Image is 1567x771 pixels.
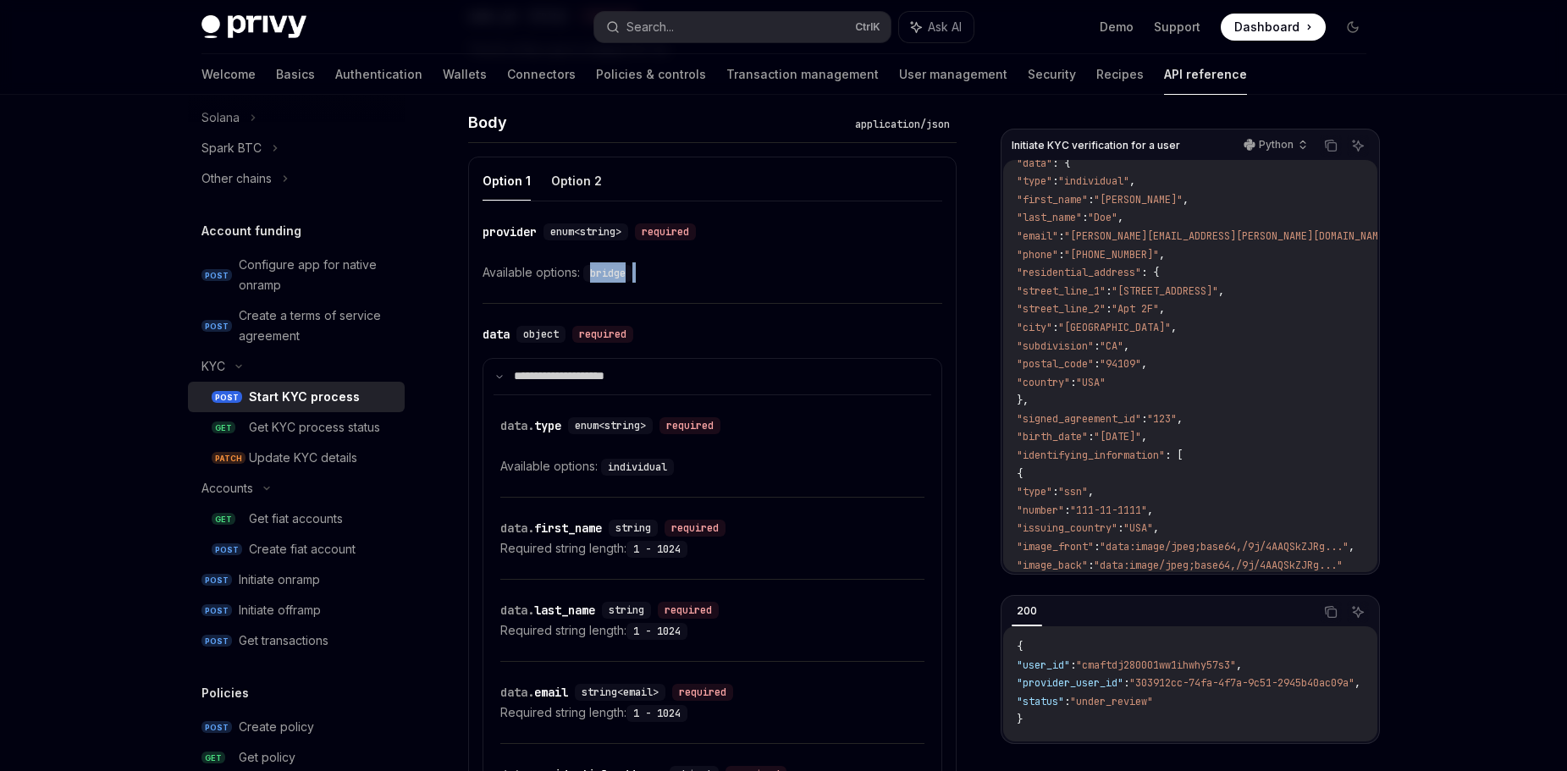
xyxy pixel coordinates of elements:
[1017,676,1123,690] span: "provider_user_id"
[500,520,534,536] span: data.
[1017,504,1064,517] span: "number"
[1058,174,1129,188] span: "individual"
[483,161,531,201] button: Option 1
[1088,211,1117,224] span: "Doe"
[1100,357,1141,371] span: "94109"
[507,54,576,95] a: Connectors
[188,412,405,443] a: GETGet KYC process status
[1058,248,1064,262] span: :
[1017,695,1064,708] span: "status"
[1064,248,1159,262] span: "[PHONE_NUMBER]"
[212,391,242,404] span: POST
[1076,658,1236,672] span: "cmaftdj280001ww1ihwhy57s3"
[1017,339,1094,353] span: "subdivision"
[899,12,974,42] button: Ask AI
[1070,695,1153,708] span: "under_review"
[500,684,568,701] div: email
[1088,485,1094,498] span: ,
[726,54,879,95] a: Transaction management
[468,111,848,134] h4: Body
[1164,54,1247,95] a: API reference
[1100,19,1134,36] a: Demo
[1165,449,1183,462] span: : [
[249,387,360,407] div: Start KYC process
[1159,248,1165,262] span: ,
[1017,640,1023,653] span: {
[1094,540,1100,553] span: :
[201,683,249,703] h5: Policies
[483,262,942,283] div: Available options:
[201,635,232,647] span: POST
[1094,559,1343,572] span: "data:image/jpeg;base64,/9j/4AAQSkZJRg..."
[239,747,295,768] div: Get policy
[1088,193,1094,207] span: :
[188,382,405,412] a: POSTStart KYC process
[335,54,422,95] a: Authentication
[658,602,719,619] div: required
[1017,449,1165,462] span: "identifying_information"
[201,752,225,764] span: GET
[583,265,632,282] code: bridge
[201,221,301,241] h5: Account funding
[1123,521,1153,535] span: "USA"
[249,448,357,468] div: Update KYC details
[1177,412,1183,426] span: ,
[1347,135,1369,157] button: Ask AI
[239,717,314,737] div: Create policy
[188,564,405,595] a: POSTInitiate onramp
[1183,193,1189,207] span: ,
[1076,376,1106,389] span: "USA"
[500,602,595,619] div: last_name
[239,306,395,346] div: Create a terms of service agreement
[483,223,537,240] div: provider
[1070,376,1076,389] span: :
[596,54,706,95] a: Policies & controls
[1123,339,1129,353] span: ,
[201,604,232,617] span: POST
[1154,19,1200,36] a: Support
[188,712,405,742] a: POSTCreate policy
[443,54,487,95] a: Wallets
[212,421,235,434] span: GET
[500,538,924,559] div: Required string length:
[855,20,880,34] span: Ctrl K
[500,417,561,434] div: type
[500,702,924,723] div: Required string length:
[1106,284,1112,298] span: :
[1052,321,1058,334] span: :
[239,600,321,620] div: Initiate offramp
[188,443,405,473] a: PATCHUpdate KYC details
[1141,430,1147,443] span: ,
[1017,321,1052,334] span: "city"
[1058,321,1171,334] span: "[GEOGRAPHIC_DATA]"
[1052,157,1070,170] span: : {
[1017,284,1106,298] span: "street_line_1"
[1234,131,1315,160] button: Python
[276,54,315,95] a: Basics
[500,685,534,700] span: data.
[188,504,405,534] a: GETGet fiat accounts
[1100,540,1349,553] span: "data:image/jpeg;base64,/9j/4AAQSkZJRg..."
[1094,339,1100,353] span: :
[1017,412,1141,426] span: "signed_agreement_id"
[201,356,225,377] div: KYC
[1106,302,1112,316] span: :
[928,19,962,36] span: Ask AI
[500,456,924,476] div: Available options:
[1017,485,1052,498] span: "type"
[1017,157,1052,170] span: "data"
[551,161,602,201] button: Option 2
[1017,357,1094,371] span: "postal_code"
[201,574,232,587] span: POST
[1221,14,1326,41] a: Dashboard
[1064,504,1070,517] span: :
[500,603,534,618] span: data.
[483,326,510,343] div: data
[239,255,395,295] div: Configure app for native onramp
[500,520,602,537] div: first_name
[1117,521,1123,535] span: :
[201,269,232,282] span: POST
[201,320,232,333] span: POST
[601,459,674,476] code: individual
[1147,504,1153,517] span: ,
